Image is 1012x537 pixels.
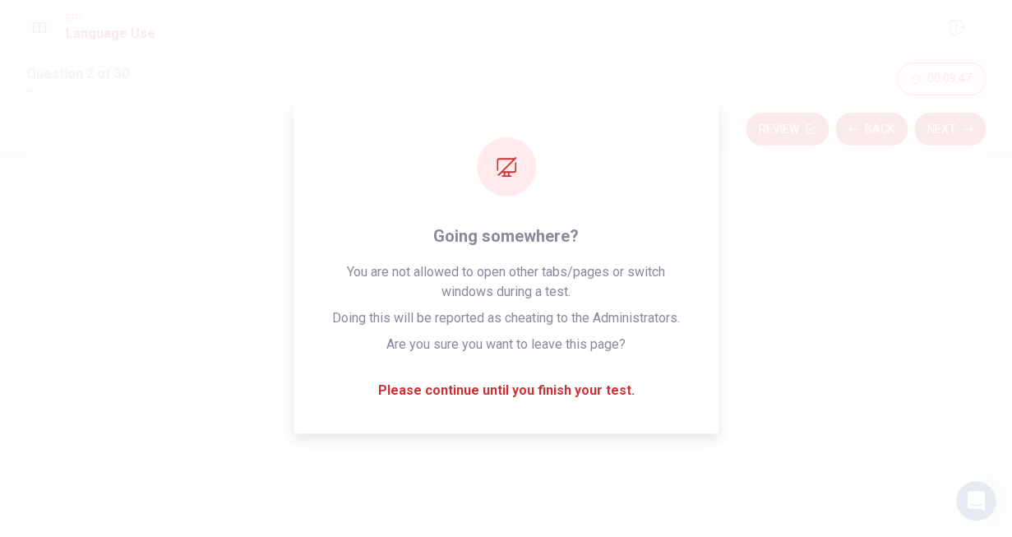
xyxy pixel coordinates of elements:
[354,216,658,257] button: Bbois
[354,162,658,203] button: Aai bu
[914,113,986,146] button: Next
[395,227,420,247] span: bois
[746,113,829,146] button: Review
[956,481,996,521] div: Open Intercom Messenger
[362,332,388,359] div: D
[362,278,388,304] div: C
[395,281,409,301] span: bu
[354,325,658,366] button: Dbuvais
[395,173,422,192] span: ai bu
[927,72,972,86] span: 00:09:47
[835,113,908,146] button: Back
[354,271,658,312] button: Cbu
[395,336,432,355] span: buvais
[362,224,388,250] div: B
[897,62,986,95] button: 00:09:47
[66,12,155,24] span: EPT
[362,169,388,196] div: A
[66,24,155,44] h1: Language Use
[26,64,132,84] h1: Question 2 of 30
